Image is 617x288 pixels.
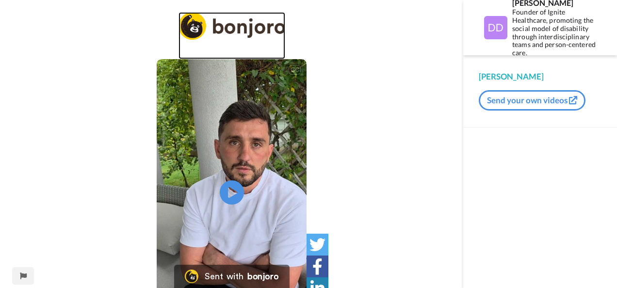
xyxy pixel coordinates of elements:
img: Profile Image [484,16,507,39]
div: Sent with [205,272,244,281]
div: Founder of Ignite Healthcare, promoting the social model of disability through interdisciplinary ... [512,8,601,57]
div: CC [289,65,301,75]
button: Send your own videos [479,90,585,111]
div: bonjoro [247,272,278,281]
div: [PERSON_NAME] [479,71,601,82]
img: Bonjoro Logo [184,270,198,283]
img: logo_full.png [179,12,285,40]
a: Bonjoro LogoSent withbonjoro [174,265,289,288]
